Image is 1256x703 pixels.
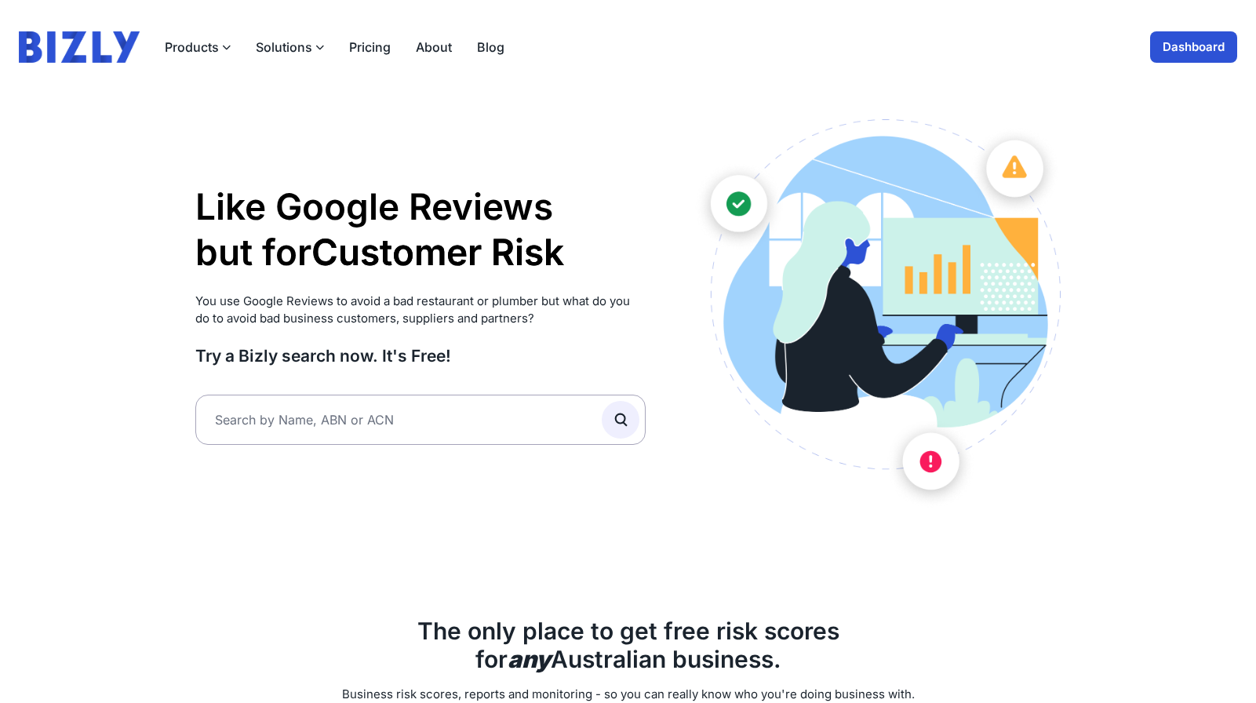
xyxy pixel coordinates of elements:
button: Products [165,38,231,56]
a: Dashboard [1150,31,1237,63]
h3: Try a Bizly search now. It's Free! [195,345,646,366]
a: About [416,38,452,56]
b: any [508,645,551,673]
li: Customer Risk [311,230,564,275]
button: Solutions [256,38,324,56]
h1: Like Google Reviews but for [195,184,646,275]
p: You use Google Reviews to avoid a bad restaurant or plumber but what do you do to avoid bad busin... [195,293,646,328]
a: Pricing [349,38,391,56]
a: Blog [477,38,504,56]
input: Search by Name, ABN or ACN [195,395,646,445]
h2: The only place to get free risk scores for Australian business. [195,617,1061,673]
li: Supplier Risk [311,275,564,320]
